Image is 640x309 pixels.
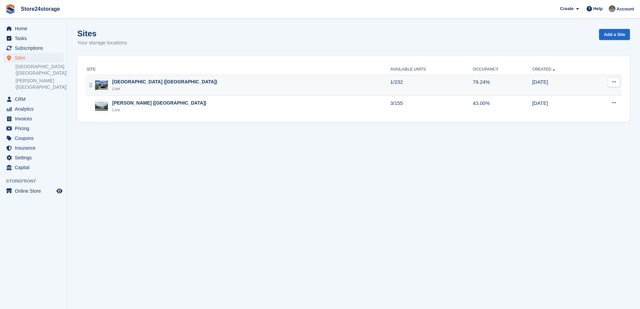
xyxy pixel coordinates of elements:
div: [PERSON_NAME] ([GEOGRAPHIC_DATA]) [112,100,206,107]
div: Live [112,107,206,113]
a: menu [3,43,63,53]
a: menu [3,53,63,63]
span: Sites [15,53,55,63]
span: Insurance [15,143,55,153]
span: Coupons [15,133,55,143]
span: Create [560,5,573,12]
a: [GEOGRAPHIC_DATA] ([GEOGRAPHIC_DATA]) [15,64,63,76]
th: Available Units [390,64,473,75]
span: Capital [15,163,55,172]
a: menu [3,34,63,43]
a: menu [3,114,63,123]
span: Account [616,6,634,12]
div: [GEOGRAPHIC_DATA] ([GEOGRAPHIC_DATA]) [112,78,217,85]
span: Tasks [15,34,55,43]
a: Preview store [55,187,63,195]
span: Invoices [15,114,55,123]
th: Occupancy [473,64,532,75]
span: Help [593,5,603,12]
td: 43.00% [473,96,532,117]
span: Settings [15,153,55,162]
td: [DATE] [532,96,589,117]
a: menu [3,133,63,143]
a: menu [3,94,63,104]
h1: Sites [77,29,127,38]
a: menu [3,186,63,196]
span: Online Store [15,186,55,196]
span: Analytics [15,104,55,114]
td: 3/155 [390,96,473,117]
img: Image of Warley Brentwood (Essex) site [95,102,108,111]
a: Add a Site [599,29,630,40]
span: Pricing [15,124,55,133]
a: menu [3,153,63,162]
img: Jane Welch [609,5,615,12]
span: CRM [15,94,55,104]
div: Live [112,85,217,92]
a: Store24storage [18,3,63,14]
span: Storefront [6,178,67,185]
td: 79.24% [473,75,532,96]
a: menu [3,24,63,33]
td: [DATE] [532,75,589,96]
span: Home [15,24,55,33]
a: menu [3,143,63,153]
a: Created [532,67,557,72]
p: Your storage locations [77,39,127,47]
a: menu [3,163,63,172]
img: stora-icon-8386f47178a22dfd0bd8f6a31ec36ba5ce8667c1dd55bd0f319d3a0aa187defe.svg [5,4,15,14]
a: menu [3,104,63,114]
a: [PERSON_NAME] ([GEOGRAPHIC_DATA]) [15,78,63,90]
a: menu [3,124,63,133]
img: Image of Manston Airport (Kent) site [95,80,108,90]
th: Site [85,64,390,75]
td: 1/232 [390,75,473,96]
span: Subscriptions [15,43,55,53]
